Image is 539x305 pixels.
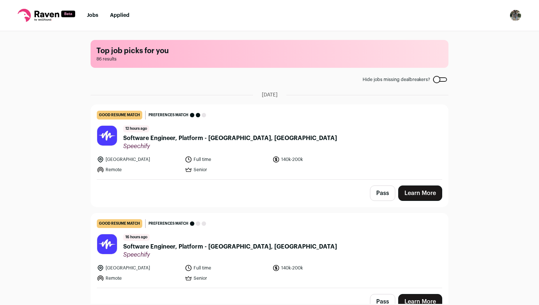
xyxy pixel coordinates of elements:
[370,185,395,201] button: Pass
[97,126,117,146] img: 59b05ed76c69f6ff723abab124283dfa738d80037756823f9fc9e3f42b66bce3.jpg
[97,219,142,228] div: good resume match
[123,143,337,150] span: Speechify
[96,56,443,62] span: 86 results
[91,213,448,288] a: good resume match Preferences match 16 hours ago Software Engineer, Platform - [GEOGRAPHIC_DATA],...
[185,166,268,173] li: Senior
[97,275,180,282] li: Remote
[185,264,268,272] li: Full time
[123,134,337,143] span: Software Engineer, Platform - [GEOGRAPHIC_DATA], [GEOGRAPHIC_DATA]
[97,111,142,120] div: good resume match
[97,166,180,173] li: Remote
[262,91,278,99] span: [DATE]
[97,156,180,163] li: [GEOGRAPHIC_DATA]
[96,46,443,56] h1: Top job picks for you
[272,156,356,163] li: 140k-200k
[185,275,268,282] li: Senior
[148,220,188,227] span: Preferences match
[272,264,356,272] li: 140k-200k
[510,10,521,21] img: 10564267-medium_jpg
[398,185,442,201] a: Learn More
[363,77,430,82] span: Hide jobs missing dealbreakers?
[148,111,188,119] span: Preferences match
[510,10,521,21] button: Open dropdown
[185,156,268,163] li: Full time
[97,264,180,272] li: [GEOGRAPHIC_DATA]
[110,13,129,18] a: Applied
[123,125,149,132] span: 12 hours ago
[97,234,117,254] img: 59b05ed76c69f6ff723abab124283dfa738d80037756823f9fc9e3f42b66bce3.jpg
[123,234,150,241] span: 16 hours ago
[123,242,337,251] span: Software Engineer, Platform - [GEOGRAPHIC_DATA], [GEOGRAPHIC_DATA]
[91,105,448,179] a: good resume match Preferences match 12 hours ago Software Engineer, Platform - [GEOGRAPHIC_DATA],...
[123,251,337,258] span: Speechify
[87,13,98,18] a: Jobs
